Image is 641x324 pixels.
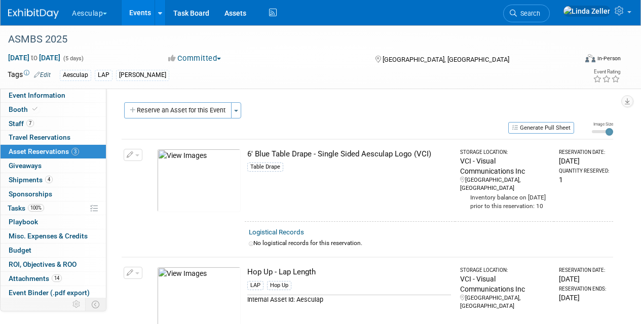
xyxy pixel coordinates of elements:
a: Budget [1,244,106,257]
div: [PERSON_NAME] [116,70,169,80]
span: Shipments [9,176,53,184]
div: Reservation Ends: [559,286,609,293]
div: Inventory balance on [DATE] prior to this reservation: 10 [460,192,550,211]
div: [DATE] [559,156,609,166]
div: Internal Asset Id: Aesculap [247,295,451,304]
a: Event Information [1,89,106,102]
span: 14 [52,274,62,282]
span: ROI, Objectives & ROO [9,260,77,268]
div: [GEOGRAPHIC_DATA], [GEOGRAPHIC_DATA] [460,294,550,310]
div: [DATE] [559,293,609,303]
div: Hop Up - Lap Length [247,267,451,277]
div: Storage Location: [460,267,550,274]
div: Quantity Reserved: [559,168,609,175]
img: ExhibitDay [8,9,59,19]
div: VCI - Visual Communications Inc [460,156,550,176]
i: Booth reservation complete [32,106,37,112]
div: LAP [95,70,112,80]
span: Event Information [9,91,65,99]
a: Search [503,5,550,22]
div: ASMBS 2025 [5,30,569,49]
span: [GEOGRAPHIC_DATA], [GEOGRAPHIC_DATA] [383,56,509,63]
div: Table Drape [247,163,283,172]
span: Misc. Expenses & Credits [9,232,88,240]
span: Event Binder (.pdf export) [9,289,90,297]
div: Reservation Date: [559,267,609,274]
span: Travel Reservations [9,133,70,141]
div: [DATE] [559,274,609,284]
a: Staff7 [1,117,106,131]
span: Playbook [9,218,38,226]
a: Logistical Records [249,228,304,236]
a: Booth [1,103,106,116]
a: Giveaways [1,159,106,173]
td: Personalize Event Tab Strip [68,298,86,311]
span: 4 [45,176,53,183]
div: Event Format [531,53,621,68]
a: Misc. Expenses & Credits [1,229,106,243]
span: 7 [26,119,34,127]
span: Booth [9,105,40,113]
div: Image Size [592,121,613,127]
span: Giveaways [9,161,42,170]
div: Aesculap [60,70,91,80]
a: ROI, Objectives & ROO [1,258,106,271]
div: No logistical records for this reservation. [249,239,609,248]
span: [DATE] [DATE] [8,53,61,62]
a: Shipments4 [1,173,106,187]
span: 3 [71,148,79,155]
a: Asset Reservations3 [1,145,106,158]
img: Linda Zeller [563,6,611,17]
a: Tasks100% [1,201,106,215]
span: Asset Reservations [9,147,79,155]
a: Attachments14 [1,272,106,286]
div: Storage Location: [460,149,550,156]
div: [GEOGRAPHIC_DATA], [GEOGRAPHIC_DATA] [460,176,550,192]
div: In-Person [597,55,621,62]
div: LAP [247,281,263,290]
div: VCI - Visual Communications Inc [460,274,550,294]
span: to [29,54,39,62]
span: Budget [9,246,31,254]
button: Committed [165,53,225,64]
img: View Images [157,149,241,212]
span: Search [517,10,540,17]
span: 100% [28,204,44,212]
td: Toggle Event Tabs [86,298,106,311]
img: Format-Inperson.png [585,54,595,62]
span: Sponsorships [9,190,52,198]
div: 1 [559,175,609,185]
a: Sponsorships [1,187,106,201]
a: Event Binder (.pdf export) [1,286,106,300]
a: Travel Reservations [1,131,106,144]
div: Hop Up [267,281,291,290]
button: Reserve an Asset for this Event [124,102,232,118]
button: Generate Pull Sheet [508,122,574,134]
span: (5 days) [62,55,84,62]
div: Reservation Date: [559,149,609,156]
span: Attachments [9,274,62,282]
div: Event Rating [593,69,620,74]
span: Tasks [8,204,44,212]
a: Playbook [1,215,106,229]
td: Tags [8,69,51,81]
span: Staff [9,119,34,128]
div: 6' Blue Table Drape - Single Sided Aesculap Logo (VCI) [247,149,451,159]
a: Edit [34,71,51,78]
